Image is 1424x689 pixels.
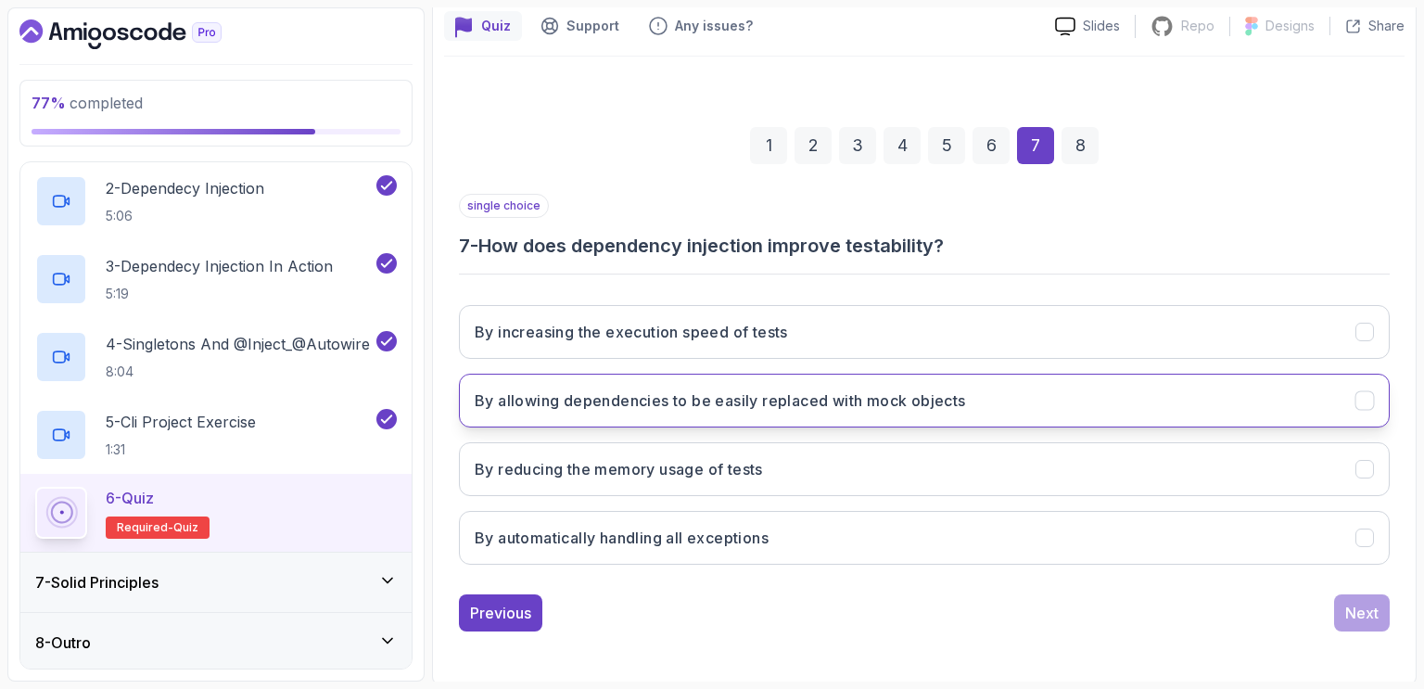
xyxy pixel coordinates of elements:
p: 1:31 [106,440,256,459]
p: Repo [1181,17,1214,35]
button: By allowing dependencies to be easily replaced with mock objects [459,374,1390,427]
p: 6 - Quiz [106,487,154,509]
button: 4-Singletons And @Inject_@Autowire8:04 [35,331,397,383]
button: Support button [529,11,630,41]
p: 4 - Singletons And @Inject_@Autowire [106,333,370,355]
p: Designs [1265,17,1315,35]
div: Previous [470,602,531,624]
button: 8-Outro [20,613,412,672]
span: 77 % [32,94,66,112]
h3: By allowing dependencies to be easily replaced with mock objects [475,389,966,412]
h3: By automatically handling all exceptions [475,527,769,549]
button: 3-Dependecy Injection In Action5:19 [35,253,397,305]
p: single choice [459,194,549,218]
span: quiz [173,520,198,535]
p: Slides [1083,17,1120,35]
button: 5-Cli Project Exercise1:31 [35,409,397,461]
button: By increasing the execution speed of tests [459,305,1390,359]
h3: 7 - Solid Principles [35,571,159,593]
h3: 7 - How does dependency injection improve testability? [459,233,1390,259]
button: By reducing the memory usage of tests [459,442,1390,496]
h3: 8 - Outro [35,632,91,654]
div: 6 [973,127,1010,164]
a: Slides [1040,17,1135,36]
div: 1 [750,127,787,164]
p: 5:19 [106,285,333,303]
p: 2 - Dependecy Injection [106,177,264,199]
h3: By reducing the memory usage of tests [475,458,763,480]
h3: By increasing the execution speed of tests [475,321,788,343]
p: 8:04 [106,363,370,381]
p: Quiz [481,17,511,35]
button: 6-QuizRequired-quiz [35,487,397,539]
button: 2-Dependecy Injection5:06 [35,175,397,227]
button: quiz button [444,11,522,41]
div: 3 [839,127,876,164]
span: Required- [117,520,173,535]
p: Share [1368,17,1405,35]
p: 3 - Dependecy Injection In Action [106,255,333,277]
p: Any issues? [675,17,753,35]
p: 5:06 [106,207,264,225]
button: Feedback button [638,11,764,41]
div: 4 [884,127,921,164]
button: Next [1334,594,1390,632]
p: Support [566,17,619,35]
a: Dashboard [19,19,264,49]
button: 7-Solid Principles [20,553,412,612]
div: 8 [1062,127,1099,164]
div: 2 [795,127,832,164]
button: Previous [459,594,542,632]
div: 5 [928,127,965,164]
button: By automatically handling all exceptions [459,511,1390,565]
div: 7 [1017,127,1054,164]
span: completed [32,94,143,112]
div: Next [1345,602,1379,624]
button: Share [1329,17,1405,35]
p: 5 - Cli Project Exercise [106,411,256,433]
